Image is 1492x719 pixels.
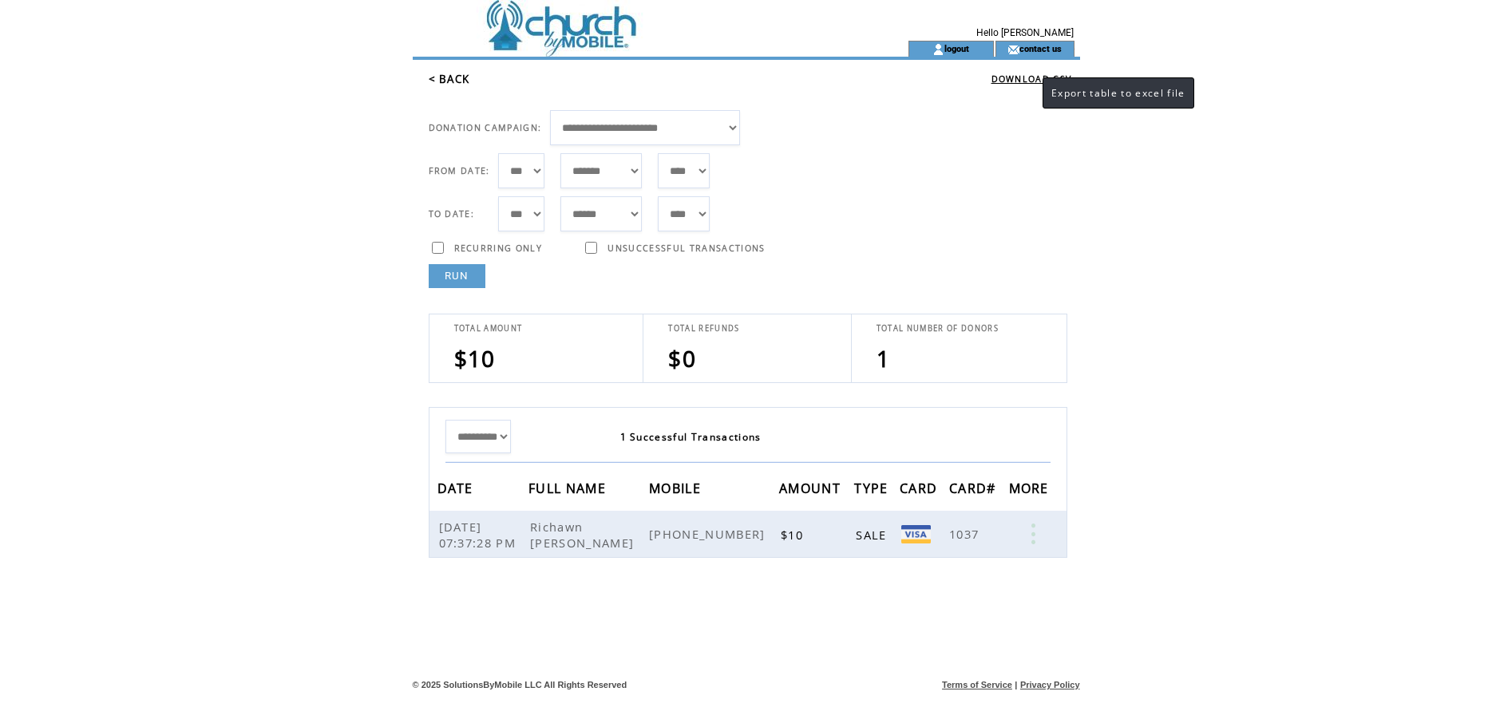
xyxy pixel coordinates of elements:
span: Richawn [PERSON_NAME] [530,519,638,551]
a: DOWNLOAD CSV [991,73,1072,85]
span: CARD# [949,476,1000,505]
a: TYPE [854,483,892,492]
span: $0 [668,343,696,373]
a: < BACK [429,72,470,86]
img: account_icon.gif [932,43,944,56]
img: contact_us_icon.gif [1007,43,1019,56]
a: FULL NAME [528,483,610,492]
span: $10 [781,527,807,543]
span: MOBILE [649,476,705,505]
span: 1 Successful Transactions [620,430,762,444]
a: Terms of Service [942,680,1012,689]
span: CARD [900,476,941,505]
span: [PHONE_NUMBER] [649,526,770,542]
span: © 2025 SolutionsByMobile LLC All Rights Reserved [413,680,627,689]
a: AMOUNT [779,483,845,492]
span: $10 [454,343,496,373]
a: CARD# [949,483,1000,492]
span: Export table to excel file [1051,86,1185,100]
span: MORE [1009,476,1053,505]
a: Privacy Policy [1020,680,1080,689]
span: | [1015,680,1017,689]
a: contact us [1019,43,1062,53]
span: DONATION CAMPAIGN: [429,122,542,133]
span: RECURRING ONLY [454,243,543,254]
span: Hello [PERSON_NAME] [976,27,1074,38]
span: 1037 [949,526,983,542]
span: TOTAL REFUNDS [668,323,739,334]
span: TOTAL NUMBER OF DONORS [877,323,999,334]
span: DATE [437,476,477,505]
span: 1 [877,343,890,373]
span: FROM DATE: [429,165,490,176]
span: [DATE] 07:37:28 PM [439,519,520,551]
span: TYPE [854,476,892,505]
span: UNSUCCESSFUL TRANSACTIONS [607,243,765,254]
a: DATE [437,483,477,492]
span: FULL NAME [528,476,610,505]
span: TO DATE: [429,208,475,219]
span: TOTAL AMOUNT [454,323,523,334]
a: MOBILE [649,483,705,492]
a: CARD [900,483,941,492]
a: logout [944,43,969,53]
img: Visa [901,525,931,543]
a: RUN [429,264,485,288]
span: SALE [856,527,890,543]
span: AMOUNT [779,476,845,505]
